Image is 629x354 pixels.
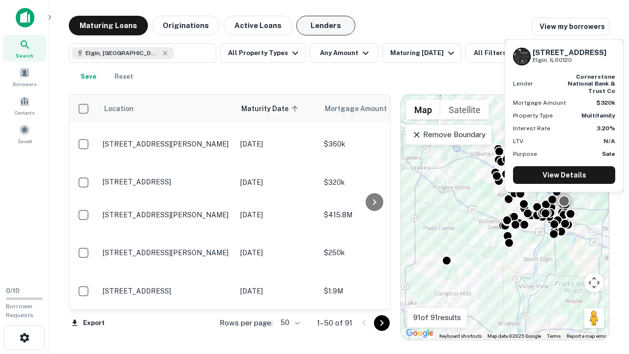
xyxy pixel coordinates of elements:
[581,112,615,119] strong: Multifamily
[374,315,390,331] button: Go to next page
[382,43,461,63] button: Maturing [DATE]
[16,52,33,59] span: Search
[324,247,422,258] p: $250k
[310,43,378,63] button: Any Amount
[6,303,33,319] span: Borrower Requests
[241,103,301,115] span: Maturity Date
[597,99,615,106] strong: $320k
[513,124,550,133] p: Interest Rate
[240,209,314,220] p: [DATE]
[324,177,422,188] p: $320k
[567,333,606,339] a: Report a map error
[69,316,107,330] button: Export
[439,333,482,340] button: Keyboard shortcuts
[513,137,523,146] p: LTV
[390,47,457,59] div: Maturing [DATE]
[401,95,609,340] div: 0 0
[513,166,615,184] a: View Details
[324,209,422,220] p: $415.8M
[584,273,604,293] button: Map camera controls
[73,67,104,87] button: Save your search to get updates of matches that match your search criteria.
[403,327,436,340] a: Open this area in Google Maps (opens a new window)
[533,48,606,57] h6: [STREET_ADDRESS]
[3,63,46,90] a: Borrowers
[597,125,615,132] strong: 3.20%
[580,275,629,323] iframe: Chat Widget
[103,210,230,219] p: [STREET_ADDRESS][PERSON_NAME]
[465,43,515,63] button: All Filters
[3,92,46,118] a: Contacts
[15,109,34,117] span: Contacts
[98,95,235,122] th: Location
[413,312,461,324] p: 91 of 91 results
[69,16,148,35] button: Maturing Loans
[513,149,537,158] p: Purpose
[103,177,230,186] p: [STREET_ADDRESS]
[104,103,134,115] span: Location
[319,95,427,122] th: Mortgage Amount
[240,177,314,188] p: [DATE]
[235,95,319,122] th: Maturity Date
[603,138,615,145] strong: N/A
[532,18,609,35] a: View my borrowers
[240,139,314,149] p: [DATE]
[487,333,541,339] span: Map data ©2025 Google
[403,327,436,340] img: Google
[6,287,20,295] span: 0 / 10
[440,100,489,119] button: Show satellite imagery
[412,129,485,141] p: Remove Boundary
[406,100,440,119] button: Show street map
[324,286,422,296] p: $1.9M
[18,137,32,145] span: Saved
[325,103,400,115] span: Mortgage Amount
[547,333,561,339] a: Terms
[240,247,314,258] p: [DATE]
[103,140,230,148] p: [STREET_ADDRESS][PERSON_NAME]
[16,8,34,28] img: capitalize-icon.png
[220,43,306,63] button: All Property Types
[3,35,46,61] a: Search
[513,79,533,88] p: Lender
[220,317,273,329] p: Rows per page:
[152,16,220,35] button: Originations
[103,287,230,295] p: [STREET_ADDRESS]
[103,248,230,257] p: [STREET_ADDRESS][PERSON_NAME]
[568,73,615,94] strong: cornerstone national bank & trust co
[513,98,566,107] p: Mortgage Amount
[277,316,301,330] div: 50
[324,139,422,149] p: $360k
[602,150,615,157] strong: Sale
[3,120,46,147] a: Saved
[86,49,159,58] span: Elgin, [GEOGRAPHIC_DATA], [GEOGRAPHIC_DATA]
[533,56,606,65] p: Elgin, IL60120
[224,16,292,35] button: Active Loans
[13,80,36,88] span: Borrowers
[108,67,140,87] button: Reset
[317,317,352,329] p: 1–50 of 91
[240,286,314,296] p: [DATE]
[296,16,355,35] button: Lenders
[513,111,553,120] p: Property Type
